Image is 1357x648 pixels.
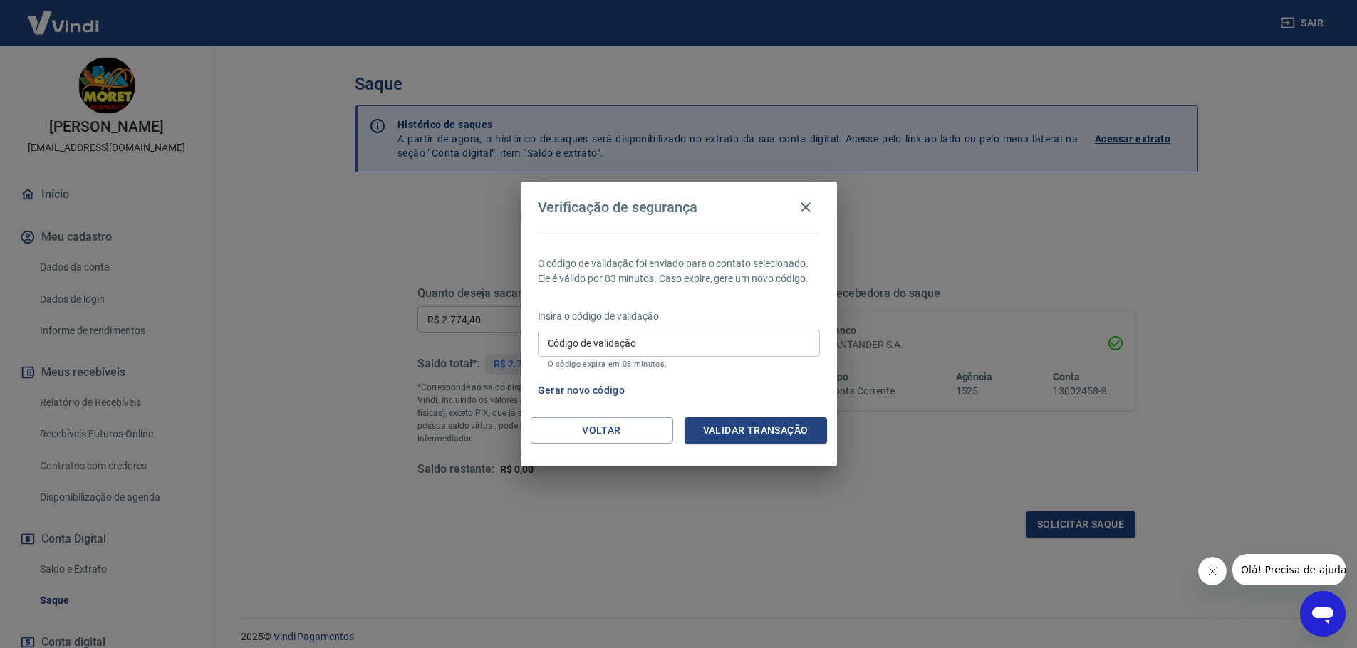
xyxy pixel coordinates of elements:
p: O código de validação foi enviado para o contato selecionado. Ele é válido por 03 minutos. Caso e... [538,256,820,286]
span: Olá! Precisa de ajuda? [9,10,120,21]
p: O código expira em 03 minutos. [548,360,810,369]
iframe: Botão para abrir a janela de mensagens [1300,591,1346,637]
h4: Verificação de segurança [538,199,698,216]
button: Gerar novo código [532,377,631,404]
button: Validar transação [685,417,827,444]
iframe: Mensagem da empresa [1232,554,1346,585]
iframe: Fechar mensagem [1198,557,1227,585]
p: Insira o código de validação [538,309,820,324]
button: Voltar [531,417,673,444]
